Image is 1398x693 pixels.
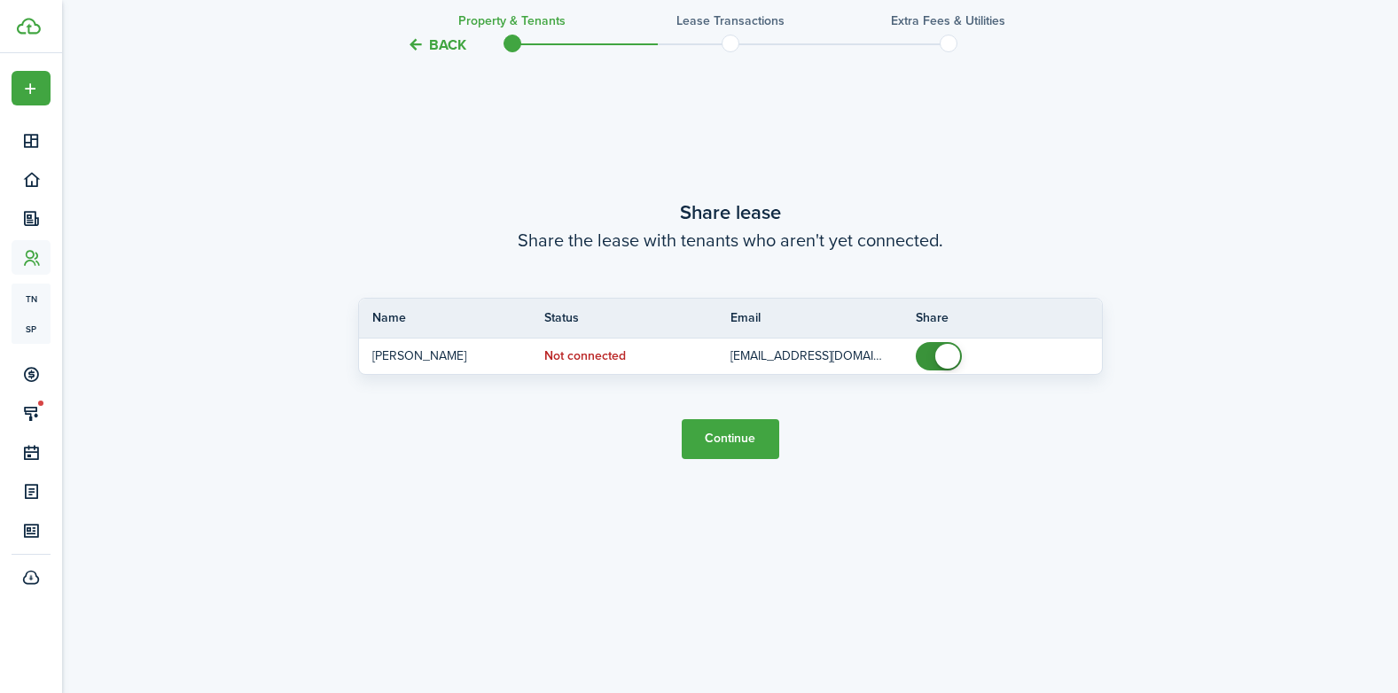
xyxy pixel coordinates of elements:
[730,346,890,365] p: [EMAIL_ADDRESS][DOMAIN_NAME]
[372,346,519,365] p: [PERSON_NAME]
[682,419,779,459] button: Continue
[12,284,51,314] a: tn
[676,12,785,30] h3: Lease Transactions
[730,308,917,327] th: Email
[17,18,41,35] img: TenantCloud
[407,35,466,54] button: Back
[358,227,1103,253] wizard-step-header-description: Share the lease with tenants who aren't yet connected.
[358,198,1103,227] wizard-step-header-title: Share lease
[916,308,1102,327] th: Share
[891,12,1005,30] h3: Extra fees & Utilities
[544,349,626,363] status: Not connected
[12,71,51,105] button: Open menu
[544,308,730,327] th: Status
[12,314,51,344] a: sp
[359,308,545,327] th: Name
[458,12,566,30] h3: Property & Tenants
